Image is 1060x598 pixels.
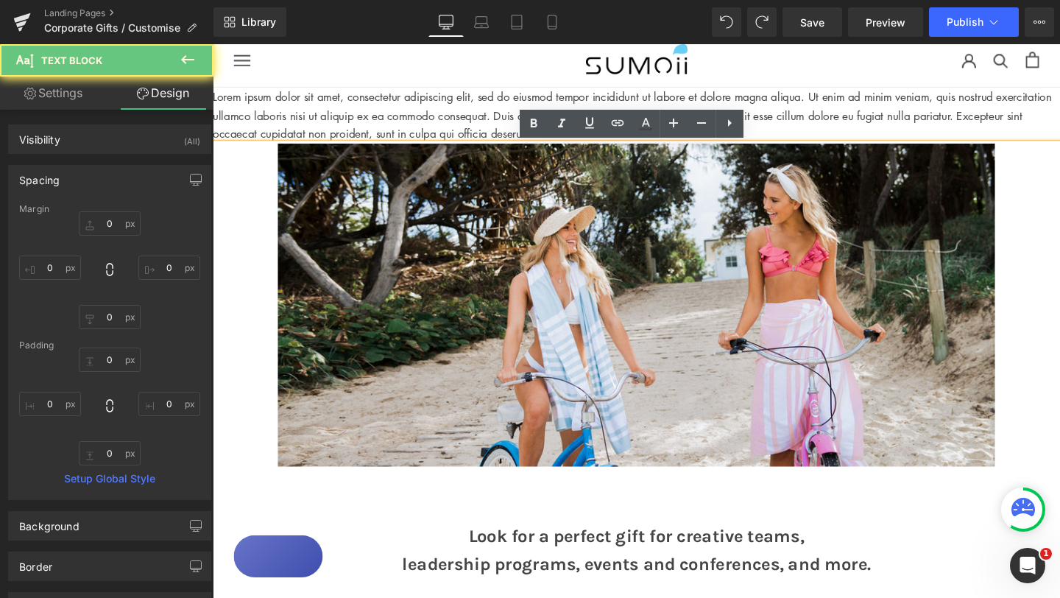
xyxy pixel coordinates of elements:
button: Rewards [22,516,116,560]
a: Preview [848,7,923,37]
span: Corporate Gifts / Customise [44,22,180,34]
button: Redo [747,7,777,37]
a: Open cart [855,8,869,25]
a: Tablet [499,7,534,37]
iframe: Intercom live chat [1010,548,1045,583]
button: More [1025,7,1054,37]
span: 1 [1040,548,1052,560]
input: 0 [19,256,81,280]
a: Search [821,9,836,24]
input: 0 [79,441,141,465]
span: Text Block [41,54,102,66]
div: Visibility [19,125,60,146]
div: (All) [184,125,200,149]
input: 0 [79,348,141,372]
button: Open navigation [22,10,40,23]
a: New Library [213,7,286,37]
input: 0 [79,211,141,236]
a: Design [110,77,216,110]
strong: leadership programs, events and conferences, and more. [199,536,692,557]
div: Background [19,512,79,532]
div: Margin [19,204,200,214]
input: 0 [138,256,200,280]
span: Save [800,15,824,30]
button: Undo [712,7,741,37]
div: Padding [19,340,200,351]
button: Publish [929,7,1019,37]
a: Setup Global Style [19,473,200,485]
span: Publish [947,16,983,28]
span: Preview [866,15,905,30]
input: 0 [79,305,141,329]
a: Laptop [464,7,499,37]
a: Landing Pages [44,7,213,19]
input: 0 [19,392,81,416]
a: Desktop [428,7,464,37]
div: Border [19,552,52,573]
input: 0 [138,392,200,416]
span: Library [241,15,276,29]
strong: Look for a perfect gift for creative teams, [269,507,622,528]
div: Spacing [19,166,60,186]
a: Mobile [534,7,570,37]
